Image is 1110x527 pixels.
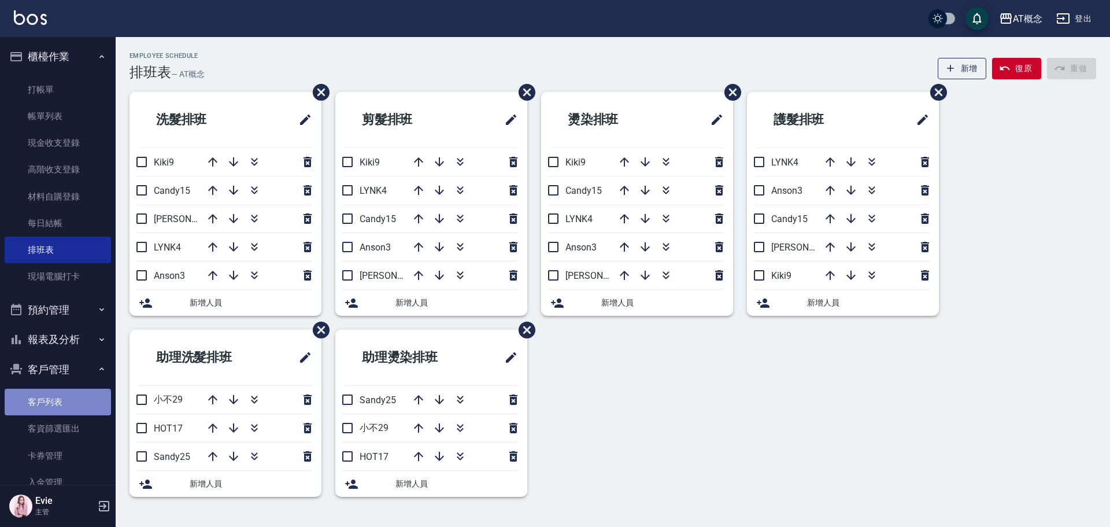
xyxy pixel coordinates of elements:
span: Candy15 [565,185,602,196]
h3: 排班表 [129,64,171,80]
img: Person [9,495,32,518]
button: 新增 [938,58,987,79]
span: Anson3 [771,185,802,196]
button: 登出 [1052,8,1096,30]
a: 客戶列表 [5,389,111,415]
div: 新增人員 [129,290,321,316]
span: 小不29 [154,394,183,405]
a: 打帳單 [5,76,111,103]
button: AT概念 [994,7,1047,31]
div: 新增人員 [335,290,527,316]
span: 刪除班表 [304,313,331,347]
span: LYNK4 [565,213,593,224]
span: Kiki9 [360,157,380,168]
span: Sandy25 [154,451,190,462]
a: 卡券管理 [5,443,111,469]
span: 新增人員 [190,478,312,490]
span: 修改班表的標題 [703,106,724,134]
span: 新增人員 [807,297,930,309]
a: 高階收支登錄 [5,156,111,183]
span: Kiki9 [154,157,174,168]
span: Sandy25 [360,395,396,406]
span: LYNK4 [360,185,387,196]
button: 客戶管理 [5,355,111,385]
h2: 剪髮排班 [345,99,464,141]
span: 修改班表的標題 [291,106,312,134]
span: [PERSON_NAME]2 [154,213,228,224]
a: 每日結帳 [5,210,111,237]
div: 新增人員 [335,471,527,497]
a: 客資篩選匯出 [5,415,111,442]
h2: Employee Schedule [129,52,205,60]
span: Anson3 [360,242,391,253]
span: [PERSON_NAME]2 [565,270,640,281]
span: Anson3 [565,242,597,253]
span: Kiki9 [565,157,586,168]
h2: 助理燙染排班 [345,337,476,378]
button: 預約管理 [5,295,111,325]
span: HOT17 [360,451,388,462]
span: 新增人員 [395,478,518,490]
div: 新增人員 [747,290,939,316]
span: 修改班表的標題 [497,344,518,371]
p: 主管 [35,507,94,517]
span: 刪除班表 [716,75,743,109]
span: LYNK4 [771,157,798,168]
span: 修改班表的標題 [909,106,930,134]
span: Kiki9 [771,270,791,281]
h2: 護髮排班 [756,99,875,141]
div: 新增人員 [129,471,321,497]
a: 材料自購登錄 [5,183,111,210]
span: [PERSON_NAME]2 [771,242,846,253]
span: Candy15 [360,213,396,224]
h2: 助理洗髮排班 [139,337,270,378]
span: 修改班表的標題 [497,106,518,134]
h6: — AT概念 [171,68,205,80]
span: 新增人員 [190,297,312,309]
a: 現場電腦打卡 [5,263,111,290]
a: 帳單列表 [5,103,111,130]
a: 現金收支登錄 [5,130,111,156]
h5: Evie [35,495,94,507]
button: 櫃檯作業 [5,42,111,72]
button: 報表及分析 [5,325,111,355]
div: AT概念 [1013,12,1042,26]
span: HOT17 [154,423,183,434]
div: 新增人員 [541,290,733,316]
a: 入金管理 [5,469,111,496]
button: 復原 [992,58,1041,79]
span: 新增人員 [395,297,518,309]
span: 修改班表的標題 [291,344,312,371]
span: LYNK4 [154,242,181,253]
a: 排班表 [5,237,111,263]
h2: 洗髮排班 [139,99,258,141]
button: save [965,7,989,30]
span: Candy15 [154,185,190,196]
span: [PERSON_NAME]2 [360,270,434,281]
span: Anson3 [154,270,185,281]
span: 刪除班表 [304,75,331,109]
span: 新增人員 [601,297,724,309]
img: Logo [14,10,47,25]
span: 刪除班表 [922,75,949,109]
h2: 燙染排班 [550,99,669,141]
span: 刪除班表 [510,75,537,109]
span: Candy15 [771,213,808,224]
span: 小不29 [360,422,388,433]
span: 刪除班表 [510,313,537,347]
